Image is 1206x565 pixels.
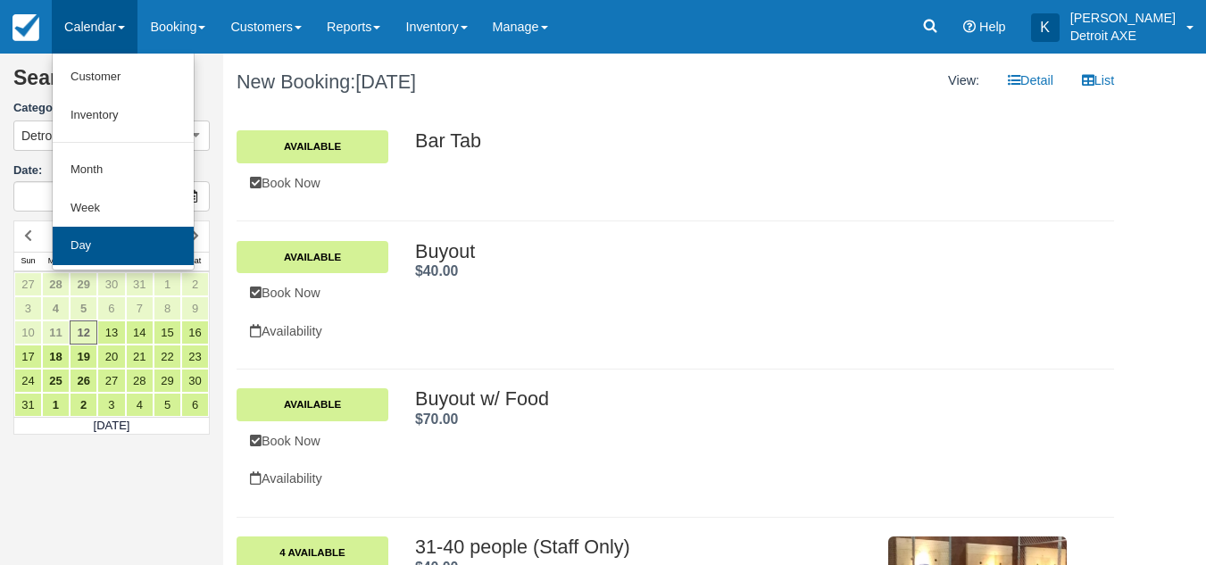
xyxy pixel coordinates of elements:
a: 1 [154,272,181,296]
a: 7 [126,296,154,320]
h2: Bar Tab [415,130,1067,152]
th: Mon [42,252,70,271]
a: 21 [126,345,154,369]
img: checkfront-main-nav-mini-logo.png [12,14,39,41]
a: Available [237,388,388,420]
p: Detroit AXE [1070,27,1176,45]
span: Help [979,20,1006,34]
span: Detroit Axe Experience [21,127,148,145]
a: 23 [181,345,209,369]
a: 13 [97,320,125,345]
a: 26 [70,369,97,393]
a: 2 [70,393,97,417]
a: 15 [154,320,181,345]
h2: Buyout [415,241,1067,262]
button: Detroit Axe Experience [13,120,210,151]
a: 28 [126,369,154,393]
h2: Search [13,67,210,100]
a: 9 [181,296,209,320]
a: Available [237,241,388,273]
a: 6 [97,296,125,320]
a: 28 [42,272,70,296]
a: Book Now [237,275,388,312]
a: 5 [154,393,181,417]
a: 27 [97,369,125,393]
a: 14 [126,320,154,345]
a: List [1069,62,1127,99]
strong: Price: $70 [415,411,458,427]
a: 5 [70,296,97,320]
a: Book Now [237,423,388,460]
h1: New Booking: [237,71,662,93]
span: [DATE] [355,71,416,93]
a: 31 [126,272,154,296]
a: Day [53,227,194,265]
a: Availability [237,461,388,497]
label: Category [13,100,210,117]
a: 4 [42,296,70,320]
a: Detail [994,62,1067,99]
a: 24 [14,369,42,393]
a: 3 [97,393,125,417]
a: 8 [154,296,181,320]
a: Month [53,151,194,189]
a: 4 [126,393,154,417]
label: Date: [13,162,210,179]
th: Sun [14,252,42,271]
a: 30 [181,369,209,393]
a: 31 [14,393,42,417]
a: 16 [181,320,209,345]
a: Book Now [237,165,388,202]
a: 1 [42,393,70,417]
a: 11 [42,320,70,345]
th: Sat [181,252,209,271]
i: Help [963,21,976,33]
span: $40.00 [415,263,458,278]
p: [PERSON_NAME] [1070,9,1176,27]
a: Customer [53,58,194,96]
div: K [1031,13,1060,42]
a: 22 [154,345,181,369]
li: View: [935,62,993,99]
ul: Calendar [52,54,195,270]
a: 10 [14,320,42,345]
a: 6 [181,393,209,417]
strong: Price: $40 [415,263,458,278]
a: 30 [97,272,125,296]
a: Week [53,189,194,228]
td: [DATE] [14,417,210,435]
a: Availability [237,313,388,350]
a: 2 [181,272,209,296]
a: 20 [97,345,125,369]
span: $70.00 [415,411,458,427]
a: 27 [14,272,42,296]
a: 29 [70,272,97,296]
a: 19 [70,345,97,369]
a: 29 [154,369,181,393]
a: 3 [14,296,42,320]
a: 18 [42,345,70,369]
h2: Buyout w/ Food [415,388,1067,410]
a: Available [237,130,388,162]
a: 25 [42,369,70,393]
a: 17 [14,345,42,369]
a: Inventory [53,96,194,135]
a: 12 [70,320,97,345]
h2: 31-40 people (Staff Only) [415,536,850,558]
